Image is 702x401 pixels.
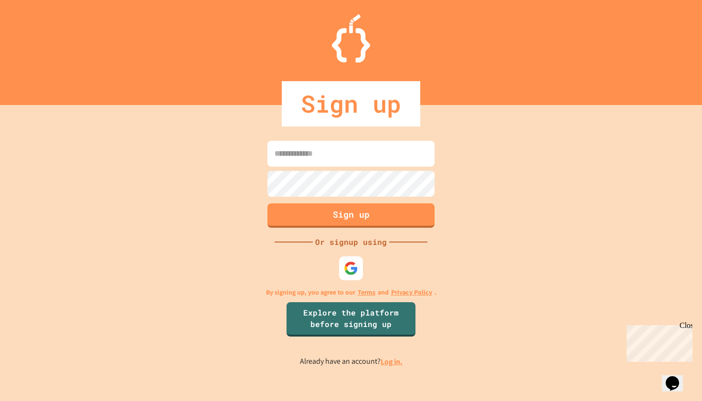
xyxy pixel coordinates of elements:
p: By signing up, you agree to our and . [266,287,436,297]
a: Explore the platform before signing up [287,302,415,337]
div: Sign up [282,81,420,127]
button: Sign up [267,203,435,228]
iframe: chat widget [662,363,692,391]
a: Terms [358,287,375,297]
a: Privacy Policy [391,287,432,297]
a: Log in. [381,357,403,367]
iframe: chat widget [623,321,692,362]
div: Or signup using [313,236,389,248]
img: Logo.svg [332,14,370,63]
div: Chat with us now!Close [4,4,66,61]
img: google-icon.svg [344,261,358,275]
p: Already have an account? [300,356,403,368]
